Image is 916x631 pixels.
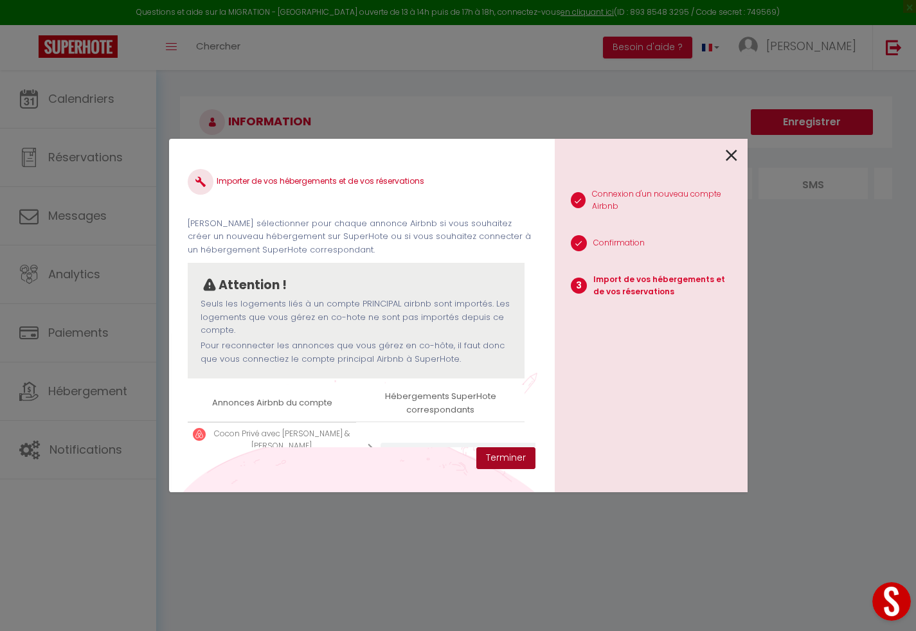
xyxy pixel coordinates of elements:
[201,298,512,337] p: Seuls les logements liés à un compte PRINCIPAL airbnb sont importés. Les logements que vous gérez...
[201,339,512,366] p: Pour reconnecter les annonces que vous gérez en co-hôte, il faut donc que vous connectiez le comp...
[188,217,535,256] p: [PERSON_NAME] sélectionner pour chaque annonce Airbnb si vous souhaitez créer un nouveau hébergem...
[571,278,587,294] span: 3
[593,274,737,298] p: Import de vos hébergements et de vos réservations
[592,188,737,213] p: Connexion d'un nouveau compte Airbnb
[188,169,535,195] h4: Importer de vos hébergements et de vos réservations
[593,237,645,249] p: Confirmation
[356,385,525,422] th: Hébergements SuperHote correspondants
[188,385,356,422] th: Annonces Airbnb du compte
[476,447,535,469] button: Terminer
[219,276,287,295] p: Attention !
[212,428,351,452] p: Cocon Privé avec [PERSON_NAME] & [PERSON_NAME]
[862,577,916,631] iframe: LiveChat chat widget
